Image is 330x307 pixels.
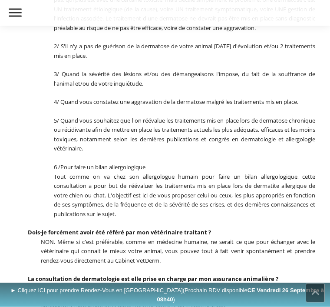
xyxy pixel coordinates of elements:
span: Défiler vers le haut [306,284,324,302]
span: Dois-je forcément avoir été référé par mon vétérinaire traitant ? [28,229,211,237]
span: La consultation de dermatologie est elle prise en charge par mon assurance animalière ? [28,275,278,283]
span: 4/ Quand vous constatez une aggravation de la dermatose malgré les traitements mis en place. [54,98,298,106]
span: 6 /Pour faire un bilan allergologique [54,164,145,171]
span: (Prochain RDV disponible ) [157,287,324,303]
span: 3/ Quand la sévérité des lésions et/ou des démangeaisons l'impose, du fait de la souffrance de l'... [54,70,316,88]
span: ► Cliquez ICI pour prendre Rendez-Vous en [GEOGRAPHIC_DATA] [10,287,324,303]
a: Défiler vers le haut [306,284,325,303]
span: 5/ Quand vous souhaitez que l'on réévalue les traitements mis en place lors de dermatose chroniqu... [54,117,316,153]
span: 2/ S'il n'y a pas de guérison de la dermatose de votre animal [DATE] d'évolution et/ou 2 traiteme... [54,43,316,60]
span: Tout comme on va chez son allergologue humain pour faire un bilan allergologique, cette consultat... [54,173,316,218]
span: NON. Même si c'est préférable, comme en médecine humaine, ne serait ce que pour échanger avec le ... [41,238,316,265]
